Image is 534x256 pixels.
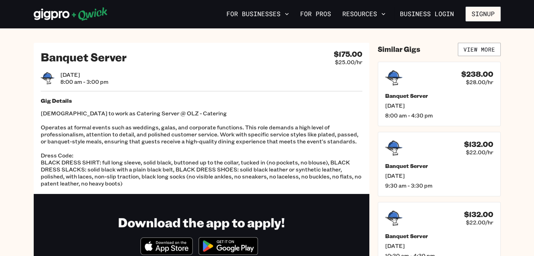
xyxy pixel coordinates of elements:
h5: Gig Details [41,97,362,104]
h2: Banquet Server [41,50,127,64]
h4: $132.00 [464,210,493,219]
span: $25.00/hr [335,59,362,66]
h5: Banquet Server [385,162,493,169]
a: View More [458,43,501,56]
h5: Banquet Server [385,92,493,99]
a: $132.00$22.00/hrBanquet Server[DATE]9:30 am - 3:30 pm [378,132,501,196]
button: Resources [339,8,388,20]
h1: Download the app to apply! [118,214,285,230]
span: $22.00/hr [466,149,493,156]
span: 9:30 am - 3:30 pm [385,182,493,189]
span: [DATE] [60,71,108,78]
h4: Similar Gigs [378,45,420,54]
h4: $238.00 [461,70,493,79]
p: [DEMOGRAPHIC_DATA] to work as Catering Server @ OLZ - Catering Operates at formal events such as ... [41,110,362,187]
h5: Banquet Server [385,233,493,240]
h4: $132.00 [464,140,493,149]
span: 8:00 am - 3:00 pm [60,78,108,85]
span: [DATE] [385,102,493,109]
span: [DATE] [385,242,493,249]
h4: $175.00 [334,50,362,59]
span: 8:00 am - 4:30 pm [385,112,493,119]
button: Signup [466,7,501,21]
span: $22.00/hr [466,219,493,226]
span: $28.00/hr [466,79,493,86]
button: For Businesses [224,8,292,20]
span: [DATE] [385,172,493,179]
a: Business Login [394,7,460,21]
a: For Pros [297,8,334,20]
a: $238.00$28.00/hrBanquet Server[DATE]8:00 am - 4:30 pm [378,62,501,126]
